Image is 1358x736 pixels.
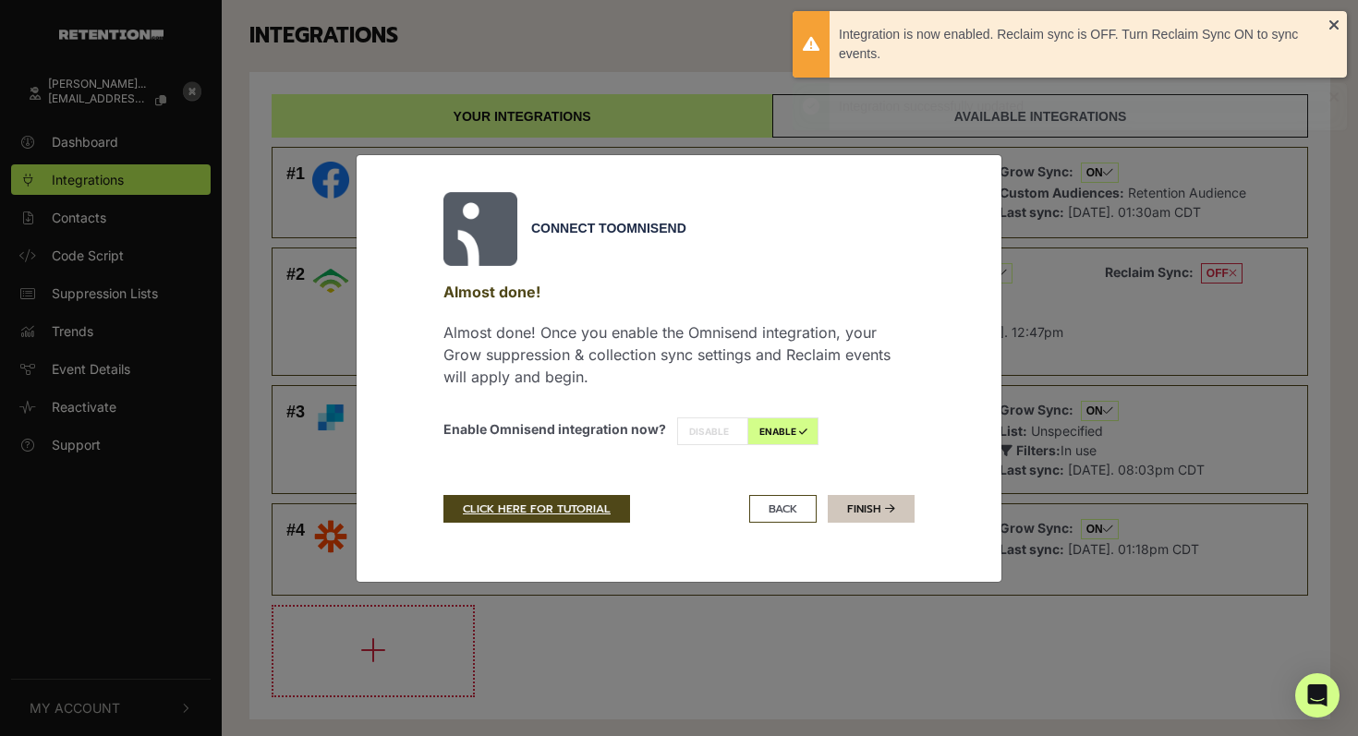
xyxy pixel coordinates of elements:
strong: Almost done! [443,283,540,301]
label: DISABLE [677,417,748,445]
div: Open Intercom Messenger [1295,673,1340,718]
div: Connect to [531,219,915,238]
img: Omnisend [443,192,517,266]
div: Integration is now enabled. Reclaim sync is OFF. Turn Reclaim Sync ON to sync events. [839,25,1328,64]
label: ENABLE [747,417,818,445]
span: Omnisend [616,221,685,235]
button: BACK [749,495,817,523]
a: CLICK HERE FOR TUTORIAL [443,495,630,523]
strong: Enable Omnisend integration now? [443,421,666,437]
p: Almost done! Once you enable the Omnisend integration, your Grow suppression & collection sync se... [443,321,915,388]
a: Finish [828,495,915,523]
div: Integration successfully updated [839,97,1328,116]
